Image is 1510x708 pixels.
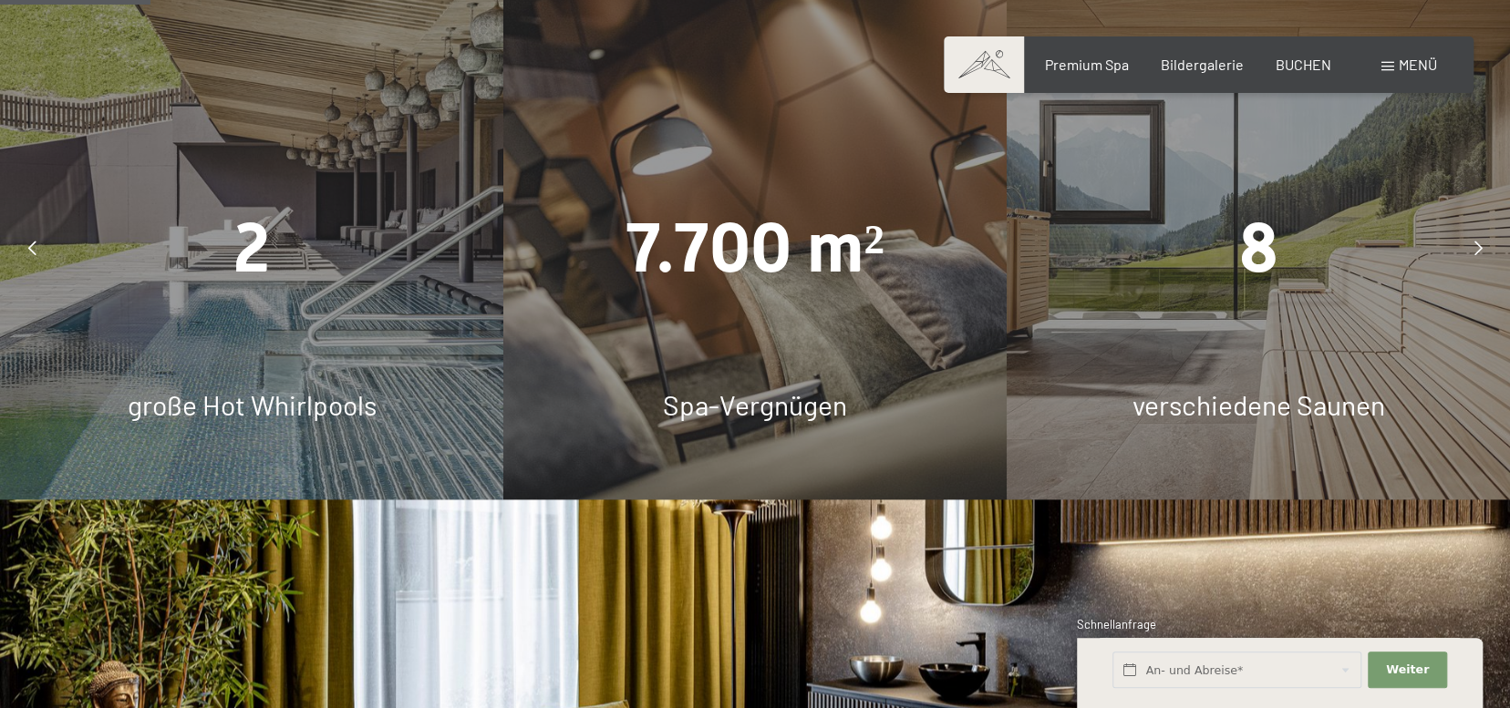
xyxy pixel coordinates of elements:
button: Weiter [1368,652,1446,689]
span: Spa-Vergnügen [663,388,847,421]
span: Menü [1399,56,1437,73]
a: Premium Spa [1044,56,1128,73]
span: Schnellanfrage [1077,617,1156,631]
span: 8 [1238,208,1277,288]
span: Weiter [1386,662,1429,678]
span: große Hot Whirlpools [127,388,376,421]
a: BUCHEN [1276,56,1331,73]
span: verschiedene Saunen [1132,388,1384,421]
span: 2 [233,208,270,288]
a: Bildergalerie [1161,56,1244,73]
span: 7.700 m² [626,208,884,288]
